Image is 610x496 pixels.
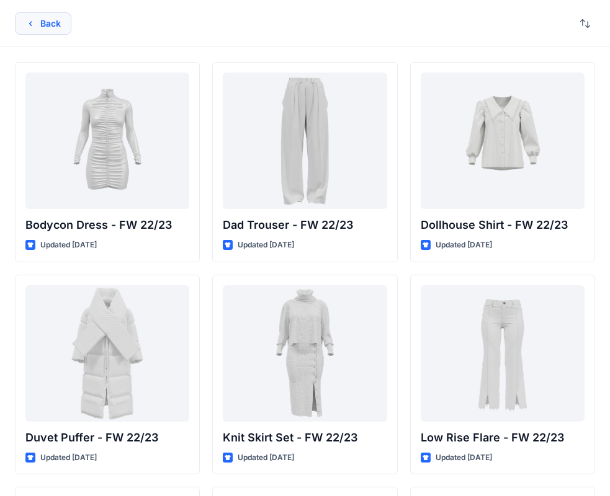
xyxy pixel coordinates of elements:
p: Updated [DATE] [436,239,492,252]
p: Updated [DATE] [238,451,294,464]
a: Dollhouse Shirt - FW 22/23 [421,73,585,209]
p: Updated [DATE] [40,451,97,464]
p: Dad Trouser - FW 22/23 [223,216,387,234]
a: Low Rise Flare - FW 22/23 [421,285,585,422]
a: Dad Trouser - FW 22/23 [223,73,387,209]
p: Updated [DATE] [436,451,492,464]
p: Bodycon Dress - FW 22/23 [25,216,189,234]
p: Updated [DATE] [40,239,97,252]
p: Low Rise Flare - FW 22/23 [421,429,585,446]
p: Updated [DATE] [238,239,294,252]
a: Knit Skirt Set - FW 22/23 [223,285,387,422]
p: Duvet Puffer - FW 22/23 [25,429,189,446]
p: Knit Skirt Set - FW 22/23 [223,429,387,446]
a: Bodycon Dress - FW 22/23 [25,73,189,209]
p: Dollhouse Shirt - FW 22/23 [421,216,585,234]
a: Duvet Puffer - FW 22/23 [25,285,189,422]
button: Back [15,12,71,35]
